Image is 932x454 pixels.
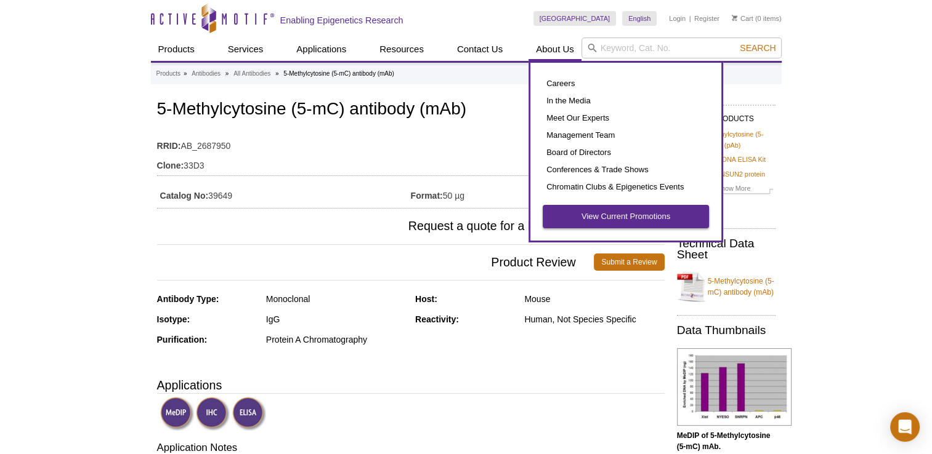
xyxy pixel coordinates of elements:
a: Board of Directors [543,144,709,161]
a: 5-Hydroxymethylcytosine (5-hmC) antibody (pAb) [679,129,773,151]
strong: Format: [411,190,443,201]
div: Mouse [524,293,664,305]
div: Open Intercom Messenger [890,412,920,442]
a: Conferences & Trade Shows [543,161,709,178]
h1: 5-Methylcytosine (5-mC) antibody (mAb) [157,100,665,121]
img: Enzyme-linked Immunosorbent Assay Validated [232,397,266,431]
td: AB_2687950 [157,133,665,153]
a: View Current Promotions [543,205,709,228]
li: 5-Methylcytosine (5-mC) antibody (mAb) [283,70,394,77]
span: Product Review [157,253,594,271]
h2: Data Thumbnails [677,325,776,336]
img: Methyl-DNA Immunoprecipitation Validated [160,397,194,431]
img: Immunohistochemistry Validated [196,397,230,431]
a: Meet Our Experts [543,110,709,127]
td: 50 µg [411,183,549,205]
a: Login [669,14,686,23]
input: Keyword, Cat. No. [581,38,782,58]
b: MeDIP of 5-Methylcytosine (5-mC) mAb. [677,431,771,451]
strong: Clone: [157,160,184,171]
a: Contact Us [450,38,510,61]
a: Register [694,14,719,23]
div: Protein A Chromatography [266,334,406,345]
a: About Us [529,38,581,61]
strong: Antibody Type: [157,294,219,304]
strong: Catalog No: [160,190,209,201]
li: » [275,70,279,77]
h3: Applications [157,376,665,394]
button: Search [736,42,779,54]
h2: RELATED PRODUCTS [677,105,776,127]
a: [GEOGRAPHIC_DATA] [533,11,617,26]
a: Resources [372,38,431,61]
h2: Enabling Epigenetics Research [280,15,403,26]
a: 5-Methylcytosine (5-mC) antibody (mAb) [677,268,776,305]
a: Management Team [543,127,709,144]
a: All Antibodies [233,68,270,79]
a: Antibodies [192,68,221,79]
span: Search [740,43,776,53]
strong: RRID: [157,140,181,151]
strong: Purification: [157,335,208,344]
strong: Reactivity: [415,314,459,324]
a: Cart [732,14,753,23]
a: Products [156,68,180,79]
a: Chromatin Clubs & Epigenetics Events [543,178,709,196]
div: Monoclonal [266,293,406,305]
img: 5-Methylcytosine (5-mC) antibody (mAb) tested by MeDIP analysis. [677,348,792,426]
a: Applications [289,38,354,61]
td: 33D3 [157,153,665,172]
td: 39649 [157,183,411,205]
span: Request a quote for a bulk order [157,218,600,235]
a: Careers [543,75,709,92]
li: » [184,70,187,77]
h2: Technical Data Sheet [677,238,776,260]
div: Human, Not Species Specific [524,314,664,325]
a: Show More [679,183,773,197]
a: Submit a Review [594,253,664,271]
a: Products [151,38,202,61]
img: Your Cart [732,15,737,21]
a: English [622,11,657,26]
strong: Isotype: [157,314,190,324]
a: In the Media [543,92,709,110]
a: Services [221,38,271,61]
strong: Host: [415,294,437,304]
li: » [225,70,229,77]
div: IgG [266,314,406,325]
li: | [689,11,691,26]
li: (0 items) [732,11,782,26]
